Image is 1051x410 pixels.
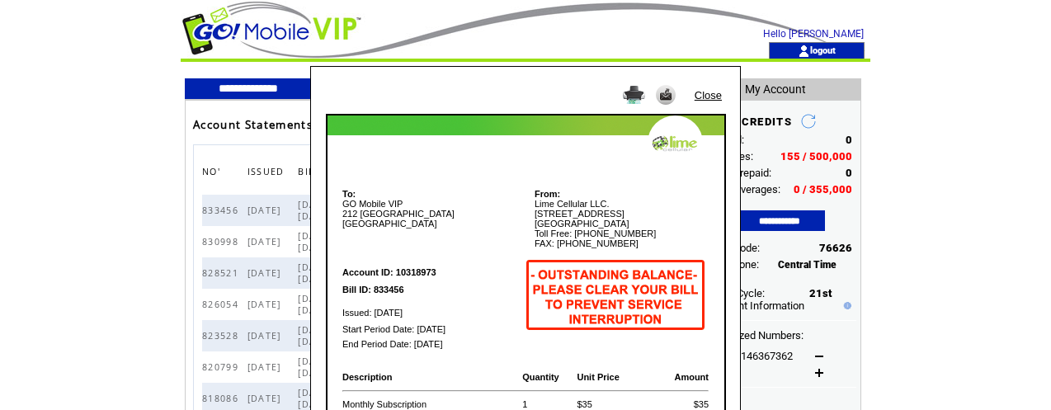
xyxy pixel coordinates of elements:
[328,115,724,170] img: logo image
[342,298,521,321] td: Issued: [DATE]
[526,188,709,249] td: Lime Cellular LLC. [STREET_ADDRESS] [GEOGRAPHIC_DATA] Toll Free: [PHONE_NUMBER] FAX: [PHONE_NUMBER]
[342,267,436,277] b: Account ID: 10318973
[342,189,356,199] b: To:
[576,398,649,410] td: $35
[521,398,574,410] td: 1
[522,372,559,382] b: Quantity
[623,86,645,104] img: Print it
[656,85,676,105] img: Send it to my email
[342,285,404,295] b: Bill ID: 833456
[674,372,709,382] b: Amount
[342,398,520,410] td: Monthly Subscription
[656,97,676,106] a: Send it to my email
[342,338,521,350] td: End Period Date: [DATE]
[695,89,722,101] a: Close
[652,398,709,410] td: $35
[342,188,525,249] td: GO Mobile VIP 212 [GEOGRAPHIC_DATA] [GEOGRAPHIC_DATA]
[523,253,709,336] img: warning image
[342,323,521,337] td: Start Period Date: [DATE]
[342,372,393,382] b: Description
[535,189,560,199] b: From:
[577,372,619,382] b: Unit Price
